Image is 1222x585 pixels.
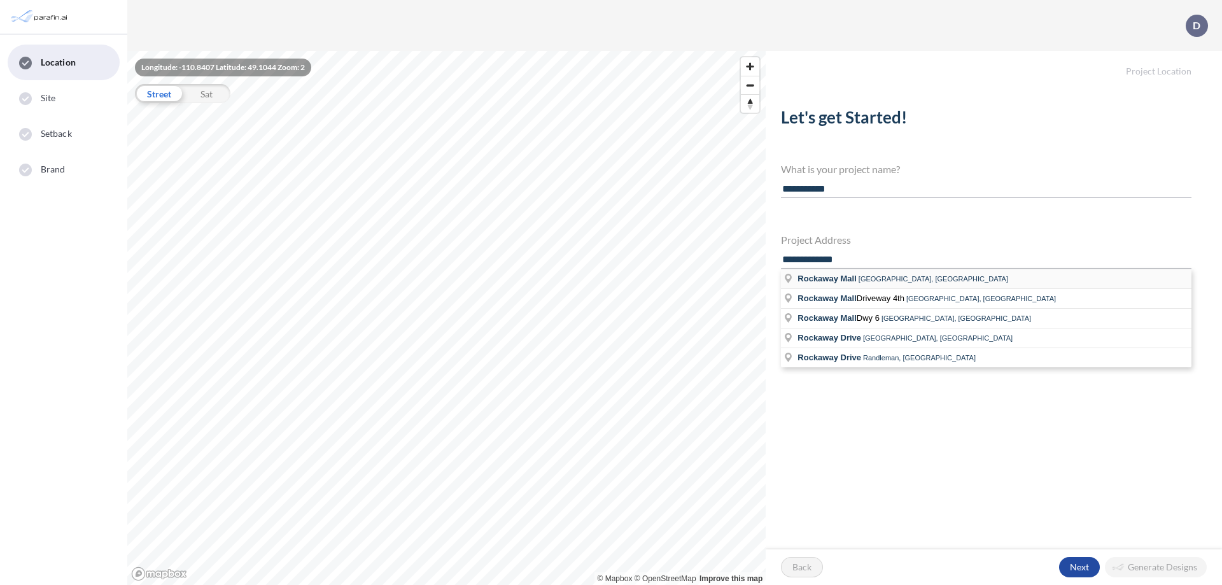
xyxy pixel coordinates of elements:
[881,314,1031,322] span: [GEOGRAPHIC_DATA], [GEOGRAPHIC_DATA]
[1193,20,1200,31] p: D
[797,333,861,342] span: Rockaway Drive
[1059,557,1100,577] button: Next
[699,574,762,583] a: Improve this map
[766,51,1222,77] h5: Project Location
[797,293,857,303] span: Rockaway Mall
[863,334,1013,342] span: [GEOGRAPHIC_DATA], [GEOGRAPHIC_DATA]
[797,313,881,323] span: Dwy 6
[183,84,230,103] div: Sat
[41,127,72,140] span: Setback
[797,293,906,303] span: Driveway 4th
[781,234,1191,246] h4: Project Address
[598,574,633,583] a: Mapbox
[781,163,1191,175] h4: What is your project name?
[797,274,857,283] span: Rockaway Mall
[863,354,976,362] span: Randleman, [GEOGRAPHIC_DATA]
[10,5,71,29] img: Parafin
[127,51,766,585] canvas: Map
[1070,561,1089,574] p: Next
[135,59,311,76] div: Longitude: -110.8407 Latitude: 49.1044 Zoom: 2
[741,94,759,113] button: Reset bearing to north
[781,108,1191,132] h2: Let's get Started!
[741,57,759,76] button: Zoom in
[135,84,183,103] div: Street
[906,295,1056,302] span: [GEOGRAPHIC_DATA], [GEOGRAPHIC_DATA]
[41,56,76,69] span: Location
[635,574,696,583] a: OpenStreetMap
[41,163,66,176] span: Brand
[41,92,55,104] span: Site
[741,95,759,113] span: Reset bearing to north
[859,275,1008,283] span: [GEOGRAPHIC_DATA], [GEOGRAPHIC_DATA]
[741,76,759,94] button: Zoom out
[131,567,187,581] a: Mapbox homepage
[797,313,857,323] span: Rockaway Mall
[797,353,861,362] span: Rockaway Drive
